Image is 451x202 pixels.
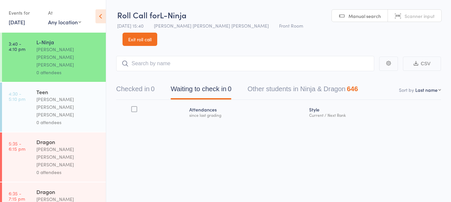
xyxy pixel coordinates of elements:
div: Dragon [36,138,100,145]
a: [DATE] [9,18,25,26]
label: Sort by [399,87,414,93]
div: Atten­dances [187,103,306,120]
div: Style [306,103,441,120]
div: 0 attendees [36,118,100,126]
div: Current / Next Rank [309,113,438,117]
button: Waiting to check in0 [171,82,231,100]
div: Dragon [36,188,100,195]
div: Any location [48,18,81,26]
a: 5:35 -6:15 pmDragon[PERSON_NAME] [PERSON_NAME] [PERSON_NAME]0 attendees [2,132,106,182]
a: 3:40 -4:10 pmL-Ninja[PERSON_NAME] [PERSON_NAME] [PERSON_NAME]0 attendees [2,33,106,82]
div: 0 attendees [36,168,100,176]
span: Roll Call for [117,9,160,20]
div: Events for [9,7,41,18]
div: Last name [415,87,438,93]
div: since last grading [189,113,303,117]
div: 0 attendees [36,69,100,76]
div: [PERSON_NAME] [PERSON_NAME] [PERSON_NAME] [36,145,100,168]
time: 5:35 - 6:15 pm [9,141,25,151]
div: 0 [228,85,231,93]
button: Checked in0 [116,82,155,100]
button: CSV [403,57,441,71]
a: Exit roll call [123,33,157,46]
span: L-Ninja [160,9,187,20]
span: Front Room [279,22,303,29]
div: 0 [151,85,155,93]
span: [PERSON_NAME] [PERSON_NAME] [PERSON_NAME] [154,22,269,29]
input: Search by name [116,56,374,71]
button: Other students in Ninja & Dragon646 [247,82,358,100]
div: 646 [347,85,358,93]
div: At [48,7,81,18]
div: Teen [36,88,100,96]
time: 3:40 - 4:10 pm [9,41,25,52]
time: 6:35 - 7:15 pm [9,191,25,201]
div: [PERSON_NAME] [PERSON_NAME] [PERSON_NAME] [36,96,100,118]
time: 4:30 - 5:10 pm [9,91,25,101]
a: 4:30 -5:10 pmTeen[PERSON_NAME] [PERSON_NAME] [PERSON_NAME]0 attendees [2,83,106,132]
div: [PERSON_NAME] [PERSON_NAME] [PERSON_NAME] [36,46,100,69]
span: Scanner input [405,13,435,19]
span: [DATE] 15:40 [117,22,144,29]
div: L-Ninja [36,38,100,46]
span: Manual search [349,13,381,19]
